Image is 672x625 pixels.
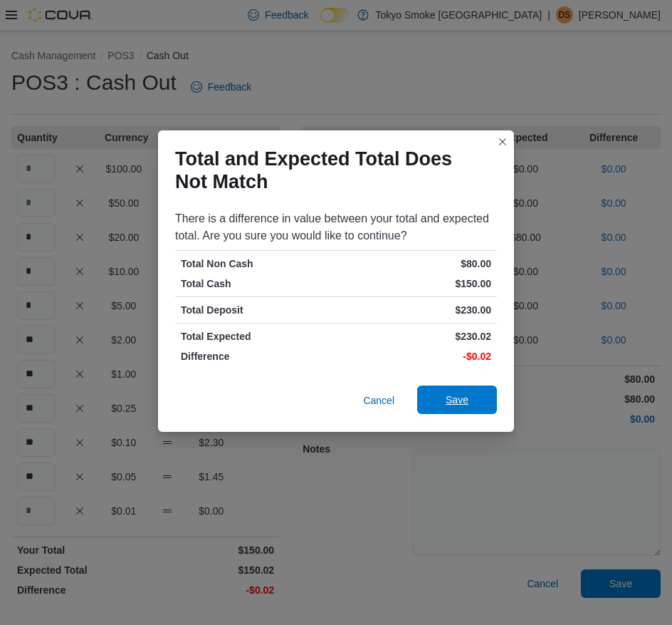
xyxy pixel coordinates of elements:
[417,386,497,414] button: Save
[363,393,394,408] span: Cancel
[339,349,491,363] p: -$0.02
[339,257,491,271] p: $80.00
[339,329,491,344] p: $230.02
[357,386,400,415] button: Cancel
[339,303,491,317] p: $230.00
[175,210,497,244] div: There is a difference in value between your total and expected total. Are you sure you would like...
[181,303,333,317] p: Total Deposit
[446,393,468,407] span: Save
[181,257,333,271] p: Total Non Cash
[339,277,491,291] p: $150.00
[181,277,333,291] p: Total Cash
[175,148,485,193] h1: Total and Expected Total Does Not Match
[181,329,333,344] p: Total Expected
[181,349,333,363] p: Difference
[494,133,511,150] button: Closes this modal window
